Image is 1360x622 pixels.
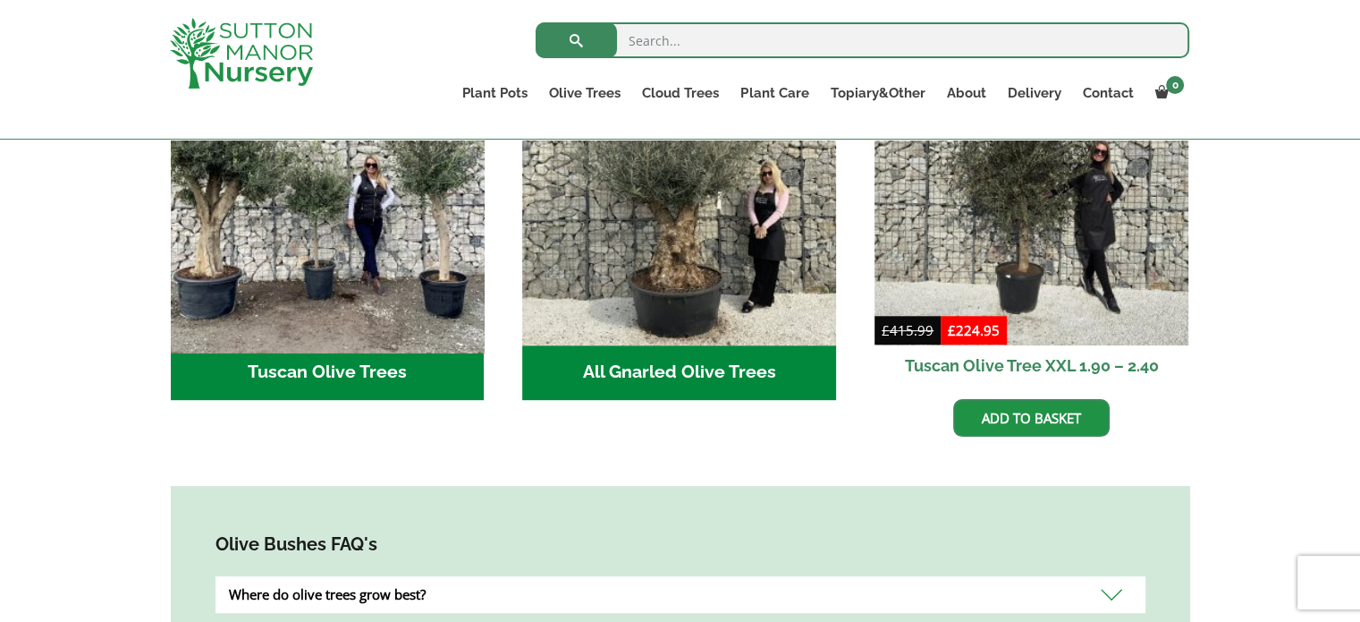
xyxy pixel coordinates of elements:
[874,31,1188,345] img: Tuscan Olive Tree XXL 1.90 - 2.40
[522,31,836,400] a: Visit product category All Gnarled Olive Trees
[948,321,1000,339] bdi: 224.95
[522,31,836,345] img: All Gnarled Olive Trees
[163,23,492,353] img: Tuscan Olive Trees
[882,321,933,339] bdi: 415.99
[171,345,485,401] h2: Tuscan Olive Trees
[538,81,631,106] a: Olive Trees
[874,345,1188,386] h2: Tuscan Olive Tree XXL 1.90 – 2.40
[1144,81,1189,106] a: 0
[730,81,819,106] a: Plant Care
[819,81,935,106] a: Topiary&Other
[996,81,1071,106] a: Delivery
[215,531,1145,558] h4: Olive Bushes FAQ's
[452,81,538,106] a: Plant Pots
[948,321,956,339] span: £
[874,31,1188,386] a: Sale! Tuscan Olive Tree XXL 1.90 – 2.40
[1166,76,1184,94] span: 0
[882,321,890,339] span: £
[522,345,836,401] h2: All Gnarled Olive Trees
[953,399,1110,437] a: Add to basket: “Tuscan Olive Tree XXL 1.90 - 2.40”
[631,81,730,106] a: Cloud Trees
[536,22,1189,58] input: Search...
[215,576,1145,613] div: Where do olive trees grow best?
[170,18,313,89] img: logo
[1071,81,1144,106] a: Contact
[935,81,996,106] a: About
[171,31,485,400] a: Visit product category Tuscan Olive Trees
